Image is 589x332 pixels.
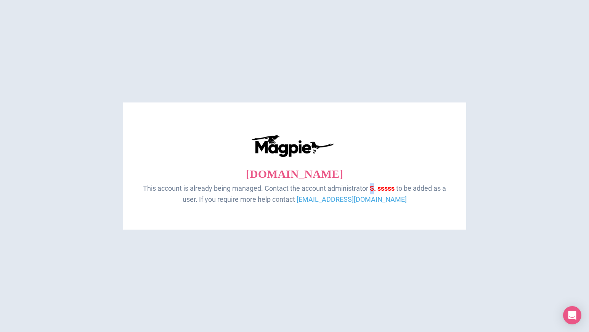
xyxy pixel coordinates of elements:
img: logo-ab69f6fb50320c5b225c76a69d11143b.png [249,134,335,157]
p: [DOMAIN_NAME] [138,165,451,183]
span: to be added as a user. If you require more help contact [183,184,446,203]
span: S. sssss [370,184,395,192]
span: This account is already being managed. Contact the account administrator [143,184,368,192]
a: [EMAIL_ADDRESS][DOMAIN_NAME] [297,195,407,203]
div: Open Intercom Messenger [563,306,581,324]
